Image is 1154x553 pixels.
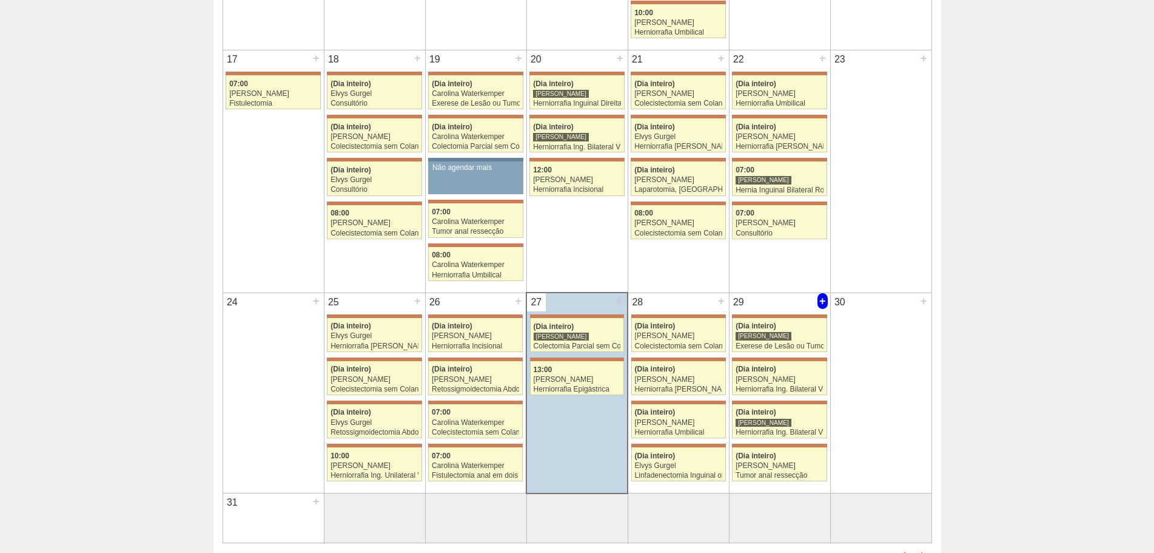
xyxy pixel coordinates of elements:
span: 10:00 [330,452,349,460]
div: Herniorrafia Incisional [432,342,519,350]
a: (Dia inteiro) [PERSON_NAME] Colectomia Parcial sem Colostomia [530,318,624,352]
div: 23 [831,50,850,69]
div: + [412,293,423,309]
a: 08:00 [PERSON_NAME] Colecistectomia sem Colangiografia VL [327,205,421,239]
a: (Dia inteiro) Elvys Gurgel Consultório [327,75,421,109]
div: Herniorrafia [PERSON_NAME] [634,143,722,151]
div: [PERSON_NAME] [330,462,418,470]
div: Colectomia Parcial sem Colostomia [534,342,621,350]
div: 18 [324,50,343,69]
div: Key: Maria Braido [631,158,725,161]
span: (Dia inteiro) [634,166,675,174]
div: Key: Maria Braido [327,202,421,205]
span: (Dia inteiro) [330,80,371,88]
div: 31 [223,494,242,512]
span: (Dia inteiro) [330,123,371,131]
span: (Dia inteiro) [330,166,371,174]
span: (Dia inteiro) [634,123,675,131]
div: 30 [831,293,850,311]
div: Fistulectomia [229,100,317,107]
div: [PERSON_NAME] [736,418,791,427]
div: Herniorrafia Inguinal Direita [533,100,621,107]
div: Colecistectomia sem Colangiografia VL [432,429,519,436]
div: Fistulectomia anal em dois tempos [432,472,519,480]
div: Key: Maria Braido [327,358,421,361]
div: + [716,50,726,66]
a: (Dia inteiro) [PERSON_NAME] Herniorrafia Umbilical [732,75,827,109]
div: [PERSON_NAME] [533,132,589,141]
div: Elvys Gurgel [330,332,418,340]
div: 21 [628,50,647,69]
span: 07:00 [736,209,754,217]
div: [PERSON_NAME] [533,176,621,184]
a: (Dia inteiro) Elvys Gurgel Retossigmoidectomia Abdominal [327,404,421,438]
span: 07:00 [432,408,451,416]
div: + [817,293,828,309]
span: (Dia inteiro) [635,408,676,416]
span: 07:00 [736,166,754,174]
div: Colecistectomia sem Colangiografia VL [634,100,722,107]
div: Key: Maria Braido [530,314,624,318]
span: (Dia inteiro) [330,365,371,373]
a: (Dia inteiro) [PERSON_NAME] Herniorrafia Incisional [428,318,523,352]
span: (Dia inteiro) [736,123,776,131]
div: Key: Maria Braido [327,158,421,161]
div: Carolina Waterkemper [432,133,520,141]
div: Carolina Waterkemper [432,261,520,269]
div: Key: Maria Braido [732,444,827,447]
span: (Dia inteiro) [432,80,472,88]
div: Key: Maria Braido [428,444,523,447]
div: Key: Maria Braido [631,202,725,205]
div: Key: Maria Braido [529,158,624,161]
div: Tumor anal ressecção [736,472,824,480]
div: Key: Maria Braido [631,444,726,447]
span: (Dia inteiro) [635,322,676,330]
a: (Dia inteiro) Elvys Gurgel Linfadenectomia Inguinal ou Íliaca [631,447,726,481]
div: Colecistectomia sem Colangiografia VL [635,342,722,350]
div: Elvys Gurgel [635,462,722,470]
div: Key: Maria Braido [327,314,421,318]
a: (Dia inteiro) [PERSON_NAME] Herniorrafia Ing. Bilateral VL [529,118,624,152]
div: + [311,50,321,66]
div: Consultório [736,229,824,237]
div: Elvys Gurgel [330,90,418,98]
a: 07:00 [PERSON_NAME] Fistulectomia [226,75,320,109]
div: Tumor anal ressecção [432,228,520,236]
div: Exerese de Lesão ou Tumor de Pele [736,342,824,350]
span: (Dia inteiro) [533,123,574,131]
span: (Dia inteiro) [736,80,776,88]
div: 24 [223,293,242,311]
div: Linfadenectomia Inguinal ou Íliaca [635,472,722,480]
div: Key: Maria Braido [327,115,421,118]
div: [PERSON_NAME] [736,331,791,341]
a: (Dia inteiro) [PERSON_NAME] Colecistectomia sem Colangiografia VL [327,361,421,395]
a: 07:00 [PERSON_NAME] Consultório [732,205,827,239]
a: (Dia inteiro) [PERSON_NAME] Herniorrafia Ing. Bilateral VL [732,404,827,438]
div: Colecistectomia sem Colangiografia VL [330,229,418,237]
a: (Dia inteiro) Elvys Gurgel Consultório [327,161,421,195]
div: Herniorrafia [PERSON_NAME] [635,385,722,393]
div: Herniorrafia Ing. Unilateral VL [330,472,418,480]
div: Herniorrafia Umbilical [736,100,824,107]
div: [PERSON_NAME] [634,19,722,27]
a: (Dia inteiro) Elvys Gurgel Herniorrafia [PERSON_NAME] [631,118,725,152]
a: (Dia inteiro) [PERSON_NAME] Herniorrafia [PERSON_NAME] [631,361,726,395]
a: (Dia inteiro) [PERSON_NAME] Laparotomia, [GEOGRAPHIC_DATA], Drenagem, Bridas [631,161,725,195]
a: 08:00 Carolina Waterkemper Herniorrafia Umbilical [428,247,523,281]
a: 07:00 Carolina Waterkemper Colecistectomia sem Colangiografia VL [428,404,523,438]
div: Key: Maria Braido [428,401,523,404]
div: [PERSON_NAME] [229,90,317,98]
a: (Dia inteiro) Carolina Waterkemper Exerese de Lesão ou Tumor de Pele [428,75,523,109]
div: Consultório [330,100,418,107]
a: 07:00 Carolina Waterkemper Tumor anal ressecção [428,203,523,237]
div: Herniorrafia Ing. Bilateral VL [736,429,824,436]
div: 27 [527,293,546,311]
div: 29 [730,293,748,311]
div: + [817,50,828,66]
div: [PERSON_NAME] [634,176,722,184]
div: 20 [527,50,546,69]
div: + [615,50,625,66]
div: Retossigmoidectomia Abdominal [330,429,418,436]
div: Key: Maria Braido [732,314,827,318]
span: (Dia inteiro) [432,365,472,373]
